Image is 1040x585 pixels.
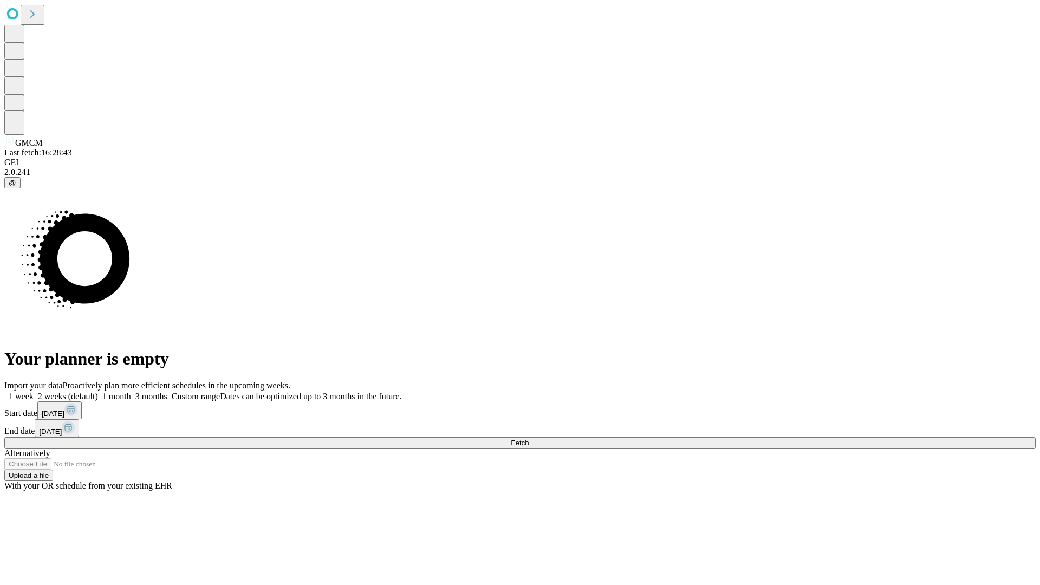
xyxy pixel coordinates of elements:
[38,392,98,401] span: 2 weeks (default)
[63,381,290,390] span: Proactively plan more efficient schedules in the upcoming weeks.
[4,177,21,188] button: @
[102,392,131,401] span: 1 month
[35,419,79,437] button: [DATE]
[172,392,220,401] span: Custom range
[4,470,53,481] button: Upload a file
[135,392,167,401] span: 3 months
[39,427,62,435] span: [DATE]
[4,381,63,390] span: Import your data
[42,409,64,418] span: [DATE]
[220,392,401,401] span: Dates can be optimized up to 3 months in the future.
[4,158,1036,167] div: GEI
[9,392,34,401] span: 1 week
[511,439,529,447] span: Fetch
[4,437,1036,448] button: Fetch
[4,419,1036,437] div: End date
[4,481,172,490] span: With your OR schedule from your existing EHR
[4,448,50,458] span: Alternatively
[4,401,1036,419] div: Start date
[4,349,1036,369] h1: Your planner is empty
[4,148,72,157] span: Last fetch: 16:28:43
[9,179,16,187] span: @
[4,167,1036,177] div: 2.0.241
[15,138,43,147] span: GMCM
[37,401,82,419] button: [DATE]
